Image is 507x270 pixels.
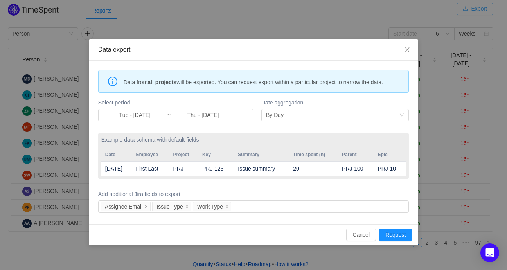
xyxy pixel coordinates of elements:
[147,79,176,85] strong: all projects
[98,99,253,107] label: Select period
[185,205,189,209] i: icon: close
[261,99,409,107] label: Date aggregation
[101,202,151,211] li: Assignee Email
[132,148,169,162] th: Employee
[346,229,376,241] button: Cancel
[198,162,234,176] td: PRJ-123
[289,162,338,176] td: 20
[289,148,338,162] th: Time spent (h)
[105,202,143,211] div: Assignee Email
[101,136,406,144] label: Example data schema with default fields
[480,243,499,262] div: Open Intercom Messenger
[108,77,117,86] i: icon: info-circle
[198,148,234,162] th: Key
[225,205,229,209] i: icon: close
[379,229,412,241] button: Request
[396,39,418,61] button: Close
[338,162,374,176] td: PRJ-100
[98,190,409,198] label: Add additional Jira fields to export
[404,47,410,53] i: icon: close
[101,148,132,162] th: Date
[338,148,374,162] th: Parent
[169,148,198,162] th: Project
[266,109,284,121] div: By Day
[234,148,289,162] th: Summary
[193,202,231,211] li: Work Type
[156,202,183,211] div: Issue Type
[98,45,409,54] div: Data export
[124,78,403,86] span: Data from will be exported. You can request export within a particular project to narrow the data.
[152,202,191,211] li: Issue Type
[374,148,406,162] th: Epic
[169,162,198,176] td: PRJ
[234,162,289,176] td: Issue summary
[197,202,223,211] div: Work Type
[101,162,132,176] td: [DATE]
[399,113,404,118] i: icon: down
[374,162,406,176] td: PRJ-10
[171,111,235,119] input: End date
[144,205,148,209] i: icon: close
[103,111,167,119] input: Start date
[132,162,169,176] td: First Last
